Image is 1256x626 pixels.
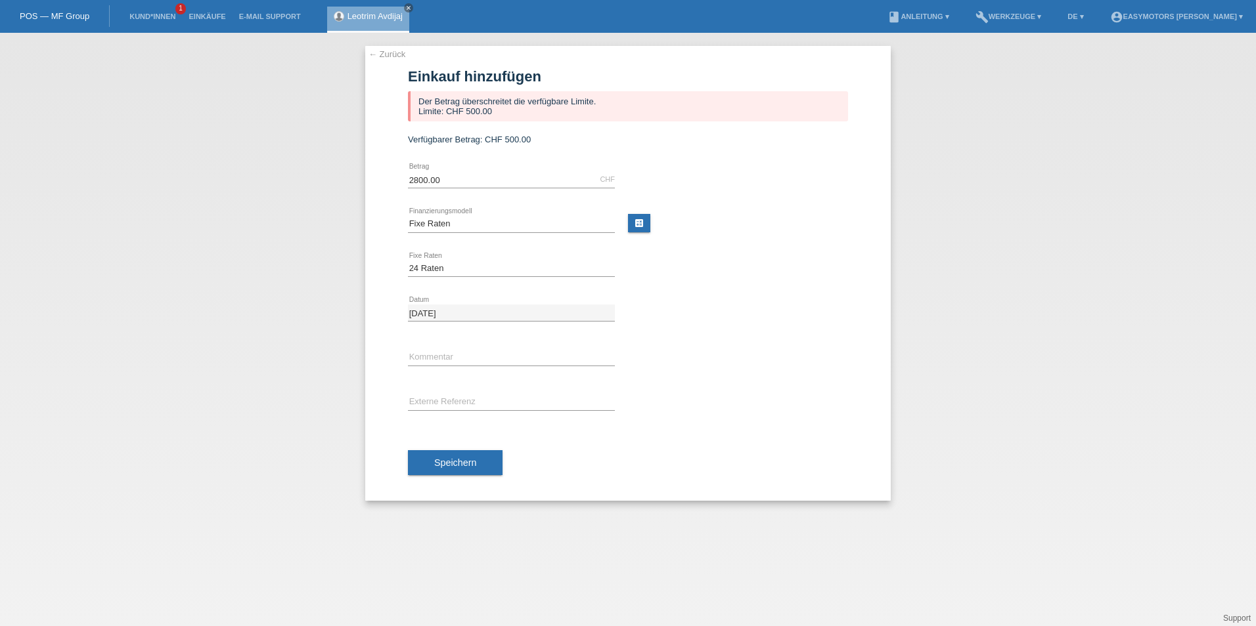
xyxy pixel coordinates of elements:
[434,457,476,468] span: Speichern
[628,214,650,232] a: calculate
[1110,10,1123,24] i: account_circle
[233,12,307,20] a: E-Mail Support
[175,3,186,14] span: 1
[1104,12,1249,20] a: account_circleEasymotors [PERSON_NAME] ▾
[408,68,848,85] h1: Einkauf hinzufügen
[1223,614,1251,623] a: Support
[123,12,182,20] a: Kund*innen
[348,11,403,21] a: Leotrim Avdijaj
[881,12,955,20] a: bookAnleitung ▾
[485,135,531,144] span: CHF 500.00
[20,11,89,21] a: POS — MF Group
[404,3,413,12] a: close
[408,91,848,121] div: Der Betrag überschreitet die verfügbare Limite. Limite: CHF 500.00
[405,5,412,11] i: close
[600,175,615,183] div: CHF
[969,12,1048,20] a: buildWerkzeuge ▾
[408,450,503,475] button: Speichern
[1061,12,1090,20] a: DE ▾
[976,10,989,24] i: build
[408,135,482,144] span: Verfügbarer Betrag:
[634,218,644,228] i: calculate
[887,10,901,24] i: book
[369,49,405,59] a: ← Zurück
[182,12,232,20] a: Einkäufe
